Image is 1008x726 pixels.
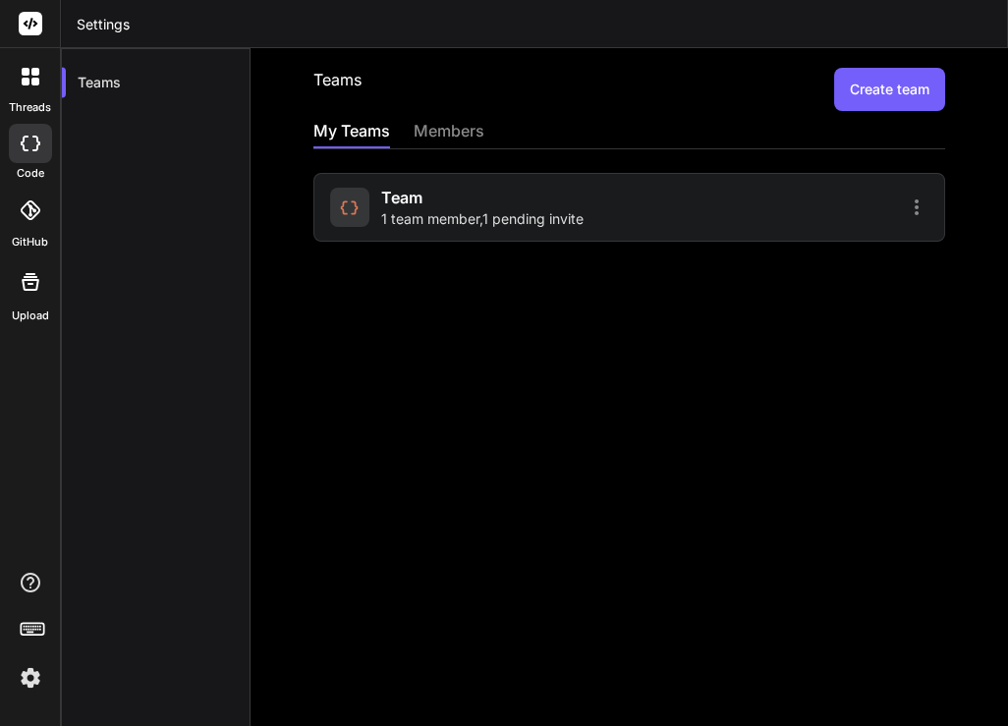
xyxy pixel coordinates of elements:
label: code [17,165,44,182]
button: Create team [834,68,945,111]
span: 1 team member , 1 pending invite [381,209,584,229]
label: Upload [12,307,49,324]
h2: Teams [313,68,362,111]
div: members [414,119,484,146]
div: My Teams [313,119,390,146]
div: Teams [62,61,250,104]
span: Team [381,186,422,209]
label: threads [9,99,51,116]
label: GitHub [12,234,48,251]
img: settings [14,661,47,695]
